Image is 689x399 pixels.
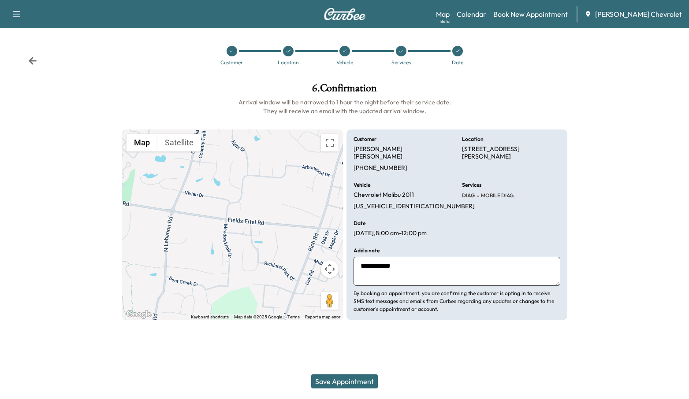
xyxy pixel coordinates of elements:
img: Curbee Logo [324,8,366,20]
h6: Date [354,221,365,226]
h1: 6 . Confirmation [122,83,567,98]
p: [PHONE_NUMBER] [354,164,407,172]
p: [STREET_ADDRESS][PERSON_NAME] [462,145,560,161]
div: Location [278,60,299,65]
button: Keyboard shortcuts [191,314,229,320]
button: Show street map [127,134,157,151]
a: Terms (opens in new tab) [287,314,300,319]
div: Date [452,60,463,65]
p: By booking an appointment, you are confirming the customer is opting in to receive SMS text messa... [354,289,560,313]
h6: Services [462,182,481,188]
h6: Arrival window will be narrowed to 1 hour the night before their service date. They will receive ... [122,98,567,115]
a: Open this area in Google Maps (opens a new window) [124,309,153,320]
h6: Location [462,137,484,142]
div: Back [28,56,37,65]
span: - [475,191,479,200]
div: Vehicle [336,60,353,65]
p: Chevrolet Malibu 2011 [354,191,414,199]
p: [US_VEHICLE_IDENTIFICATION_NUMBER] [354,203,475,211]
div: Services [391,60,411,65]
span: [PERSON_NAME] Chevrolet [595,9,682,19]
button: Save Appointment [311,374,378,388]
div: Customer [220,60,243,65]
button: Show satellite imagery [157,134,201,151]
button: Toggle fullscreen view [321,134,339,151]
button: Drag Pegman onto the map to open Street View [321,292,339,310]
span: MOBILE DIAG. [479,192,514,199]
h6: Customer [354,137,376,142]
a: Book New Appointment [493,9,568,19]
img: Google [124,309,153,320]
a: MapBeta [436,9,450,19]
a: Calendar [457,9,486,19]
span: Map data ©2025 Google [234,314,282,319]
h6: Add a note [354,248,380,253]
span: DIAG [462,192,475,199]
p: [DATE] , 8:00 am - 12:00 pm [354,229,427,237]
h6: Vehicle [354,182,370,188]
a: Report a map error [305,314,340,319]
button: Map camera controls [321,260,339,278]
p: [PERSON_NAME] [PERSON_NAME] [354,145,452,161]
div: Beta [440,18,450,25]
